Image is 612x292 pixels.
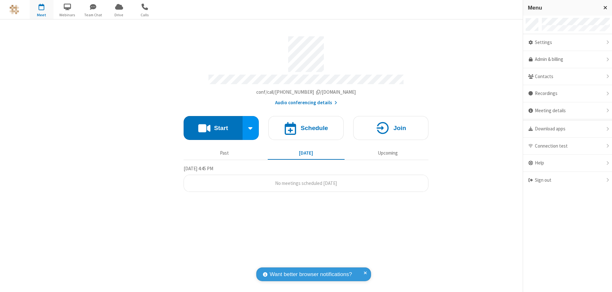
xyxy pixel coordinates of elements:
div: Download apps [523,120,612,138]
span: Want better browser notifications? [270,270,352,279]
span: Calls [133,12,157,18]
a: Admin & billing [523,51,612,68]
span: Team Chat [81,12,105,18]
div: Start conference options [243,116,259,140]
button: [DATE] [268,147,345,159]
div: Settings [523,34,612,51]
div: Contacts [523,68,612,85]
span: [DATE] 4:45 PM [184,165,213,172]
section: Account details [184,32,428,106]
div: Help [523,155,612,172]
span: Drive [107,12,131,18]
button: Schedule [268,116,344,140]
h4: Schedule [301,125,328,131]
h4: Join [393,125,406,131]
button: Past [186,147,263,159]
h4: Start [214,125,228,131]
h3: Menu [528,5,598,11]
div: Connection test [523,138,612,155]
iframe: Chat [596,275,607,288]
img: QA Selenium DO NOT DELETE OR CHANGE [10,5,19,14]
div: Recordings [523,85,612,102]
div: Meeting details [523,102,612,120]
button: Start [184,116,243,140]
section: Today's Meetings [184,165,428,192]
button: Upcoming [349,147,426,159]
span: No meetings scheduled [DATE] [275,180,337,186]
span: Copy my meeting room link [256,89,356,95]
div: Sign out [523,172,612,189]
span: Meet [30,12,54,18]
button: Audio conferencing details [275,99,337,106]
button: Copy my meeting room linkCopy my meeting room link [256,89,356,96]
button: Join [353,116,428,140]
span: Webinars [55,12,79,18]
